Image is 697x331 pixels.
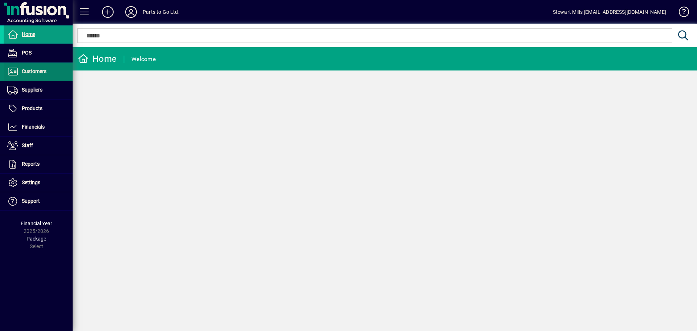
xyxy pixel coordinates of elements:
span: Financials [22,124,45,130]
span: Support [22,198,40,204]
span: Financial Year [21,221,52,226]
span: Home [22,31,35,37]
button: Profile [119,5,143,19]
span: Package [27,236,46,242]
div: Parts to Go Ltd. [143,6,180,18]
span: POS [22,50,32,56]
a: Settings [4,174,73,192]
button: Add [96,5,119,19]
a: Reports [4,155,73,173]
div: Stewart Mills [EMAIL_ADDRESS][DOMAIN_NAME] [553,6,666,18]
a: Suppliers [4,81,73,99]
a: Products [4,100,73,118]
span: Suppliers [22,87,42,93]
a: POS [4,44,73,62]
span: Staff [22,142,33,148]
a: Customers [4,62,73,81]
div: Welcome [131,53,156,65]
a: Support [4,192,73,210]
span: Reports [22,161,40,167]
a: Financials [4,118,73,136]
span: Customers [22,68,46,74]
a: Knowledge Base [673,1,688,25]
span: Settings [22,179,40,185]
div: Home [78,53,117,65]
a: Staff [4,137,73,155]
span: Products [22,105,42,111]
